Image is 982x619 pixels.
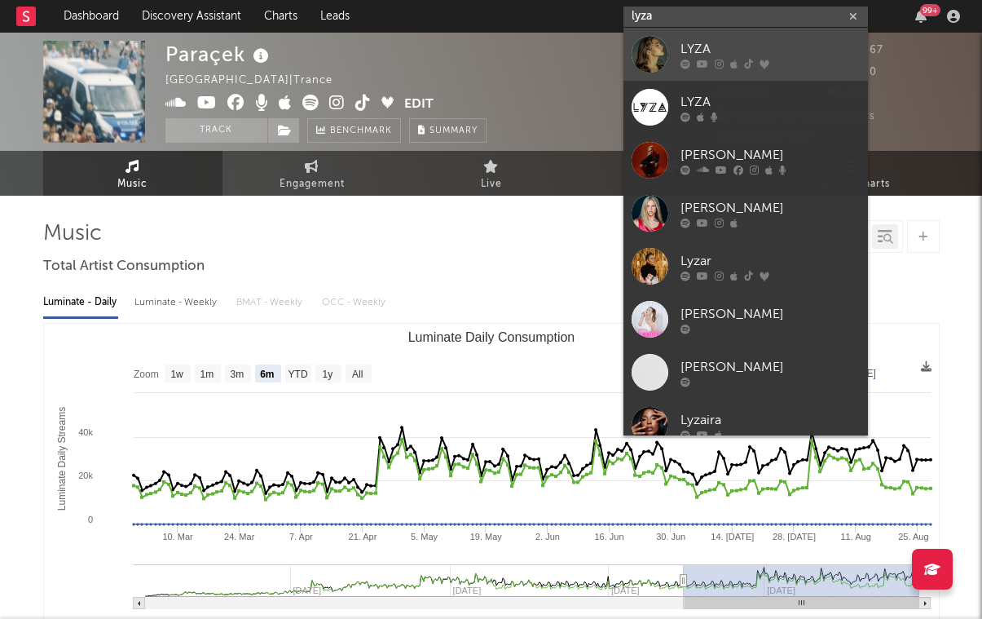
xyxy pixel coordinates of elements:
[594,532,623,542] text: 16. Jun
[680,251,860,271] div: Lyzar
[623,346,868,399] a: [PERSON_NAME]
[481,175,502,194] span: Live
[898,532,928,542] text: 25. Aug
[623,293,868,346] a: [PERSON_NAME]
[680,357,860,377] div: [PERSON_NAME]
[407,330,575,344] text: Luminate Daily Consumption
[165,41,273,68] div: Paraçek
[87,515,92,524] text: 0
[230,369,244,380] text: 3m
[348,532,377,542] text: 21. Apr
[165,71,351,91] div: [GEOGRAPHIC_DATA] | Trance
[680,92,860,112] div: LYZA
[920,4,940,16] div: 99 +
[162,532,193,542] text: 10. Mar
[288,369,307,380] text: YTD
[117,175,148,194] span: Music
[330,122,392,141] span: Benchmark
[716,111,875,122] span: 413.251 Monthly Listeners
[680,410,860,430] div: Lyzaira
[260,369,274,380] text: 6m
[469,532,502,542] text: 19. May
[78,471,93,480] text: 20k
[623,7,868,27] input: Search for artists
[840,532,870,542] text: 11. Aug
[288,532,312,542] text: 7. Apr
[351,369,362,380] text: All
[222,151,402,196] a: Engagement
[429,126,478,135] span: Summary
[404,95,434,115] button: Edit
[680,198,860,218] div: [PERSON_NAME]
[623,187,868,240] a: [PERSON_NAME]
[43,257,205,276] span: Total Artist Consumption
[680,39,860,59] div: LYZA
[623,134,868,187] a: [PERSON_NAME]
[581,151,760,196] a: Audience
[78,427,93,437] text: 40k
[656,532,685,542] text: 30. Jun
[773,532,816,542] text: 28. [DATE]
[623,28,868,81] a: LYZA
[134,369,159,380] text: Zoom
[170,369,183,380] text: 1w
[623,240,868,293] a: Lyzar
[280,175,345,194] span: Engagement
[224,532,255,542] text: 24. Mar
[134,289,220,316] div: Luminate - Weekly
[623,399,868,452] a: Lyzaira
[409,118,487,143] button: Summary
[322,369,332,380] text: 1y
[623,81,868,134] a: LYZA
[43,151,222,196] a: Music
[43,289,118,316] div: Luminate - Daily
[165,118,267,143] button: Track
[915,10,927,23] button: 99+
[200,369,214,380] text: 1m
[56,407,68,511] text: Luminate Daily Streams
[307,118,401,143] a: Benchmark
[680,304,860,324] div: [PERSON_NAME]
[402,151,581,196] a: Live
[411,532,438,542] text: 5. May
[535,532,559,542] text: 2. Jun
[680,145,860,165] div: [PERSON_NAME]
[711,532,754,542] text: 14. [DATE]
